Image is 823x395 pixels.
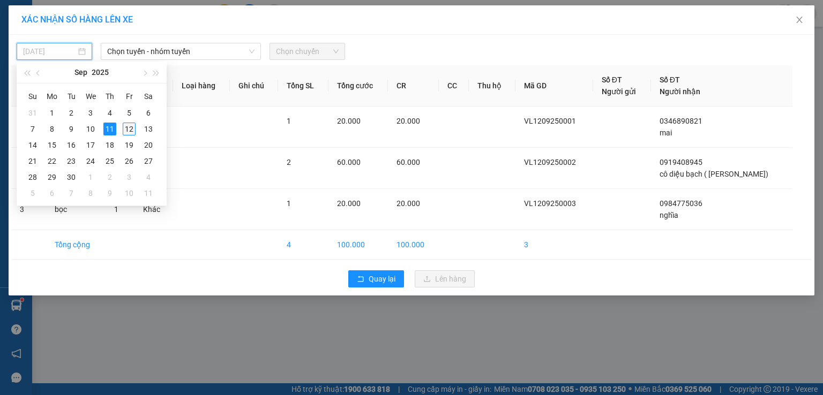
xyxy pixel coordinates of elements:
[26,155,39,168] div: 21
[46,171,58,184] div: 29
[524,117,576,125] span: VL1209250001
[100,185,119,201] td: 2025-10-09
[23,169,42,185] td: 2025-09-28
[103,139,116,151] div: 18
[8,56,64,80] div: 20.000
[396,199,420,208] span: 20.000
[396,117,420,125] span: 20.000
[26,171,39,184] div: 28
[134,189,173,230] td: Khác
[114,205,118,214] span: 1
[42,88,62,105] th: Mo
[337,199,361,208] span: 20.000
[276,43,339,59] span: Chọn chuyến
[42,185,62,201] td: 2025-10-06
[287,117,291,125] span: 1
[9,10,26,21] span: Gửi:
[42,169,62,185] td: 2025-09-29
[119,105,139,121] td: 2025-09-05
[23,45,76,57] input: 11/09/2025
[70,9,156,22] div: Quận 5
[142,107,155,119] div: 6
[81,105,100,121] td: 2025-09-03
[524,158,576,166] span: VL1209250002
[100,153,119,169] td: 2025-09-25
[42,153,62,169] td: 2025-09-22
[100,88,119,105] th: Th
[84,139,97,151] div: 17
[173,65,230,107] th: Loại hàng
[123,171,136,184] div: 3
[11,65,46,107] th: STT
[396,158,420,166] span: 60.000
[23,137,42,153] td: 2025-09-14
[119,121,139,137] td: 2025-09-12
[100,121,119,137] td: 2025-09-11
[62,153,81,169] td: 2025-09-23
[348,270,404,287] button: rollbackQuay lại
[660,87,700,96] span: Người nhận
[123,187,136,200] div: 10
[119,137,139,153] td: 2025-09-19
[142,123,155,135] div: 13
[103,155,116,168] div: 25
[119,185,139,201] td: 2025-10-10
[9,9,62,35] div: Vĩnh Long
[139,121,158,137] td: 2025-09-13
[660,158,702,166] span: 0919408945
[62,121,81,137] td: 2025-09-09
[70,22,156,35] div: nghĩa
[84,107,97,119] div: 3
[524,199,576,208] span: VL1209250003
[81,169,100,185] td: 2025-10-01
[42,121,62,137] td: 2025-09-08
[388,65,439,107] th: CR
[230,65,278,107] th: Ghi chú
[278,65,328,107] th: Tổng SL
[62,185,81,201] td: 2025-10-07
[8,56,58,67] span: Thu tiền rồi :
[65,139,78,151] div: 16
[337,158,361,166] span: 60.000
[287,199,291,208] span: 1
[142,139,155,151] div: 20
[23,88,42,105] th: Su
[81,137,100,153] td: 2025-09-17
[119,169,139,185] td: 2025-10-03
[795,16,804,24] span: close
[62,105,81,121] td: 2025-09-02
[328,65,388,107] th: Tổng cước
[46,187,58,200] div: 6
[84,123,97,135] div: 10
[26,139,39,151] div: 14
[46,230,105,260] td: Tổng cộng
[84,155,97,168] div: 24
[784,5,814,35] button: Close
[23,153,42,169] td: 2025-09-21
[123,107,136,119] div: 5
[46,189,105,230] td: bọc
[46,155,58,168] div: 22
[660,75,680,84] span: Số ĐT
[119,88,139,105] th: Fr
[139,105,158,121] td: 2025-09-06
[26,107,39,119] div: 31
[123,139,136,151] div: 19
[84,171,97,184] div: 1
[65,155,78,168] div: 23
[11,107,46,148] td: 1
[42,105,62,121] td: 2025-09-01
[65,123,78,135] div: 9
[23,121,42,137] td: 2025-09-07
[100,169,119,185] td: 2025-10-02
[602,75,622,84] span: Số ĐT
[65,187,78,200] div: 7
[62,88,81,105] th: Tu
[660,128,672,137] span: mai
[26,123,39,135] div: 7
[142,187,155,200] div: 11
[92,62,109,83] button: 2025
[369,273,395,285] span: Quay lại
[42,137,62,153] td: 2025-09-15
[103,123,116,135] div: 11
